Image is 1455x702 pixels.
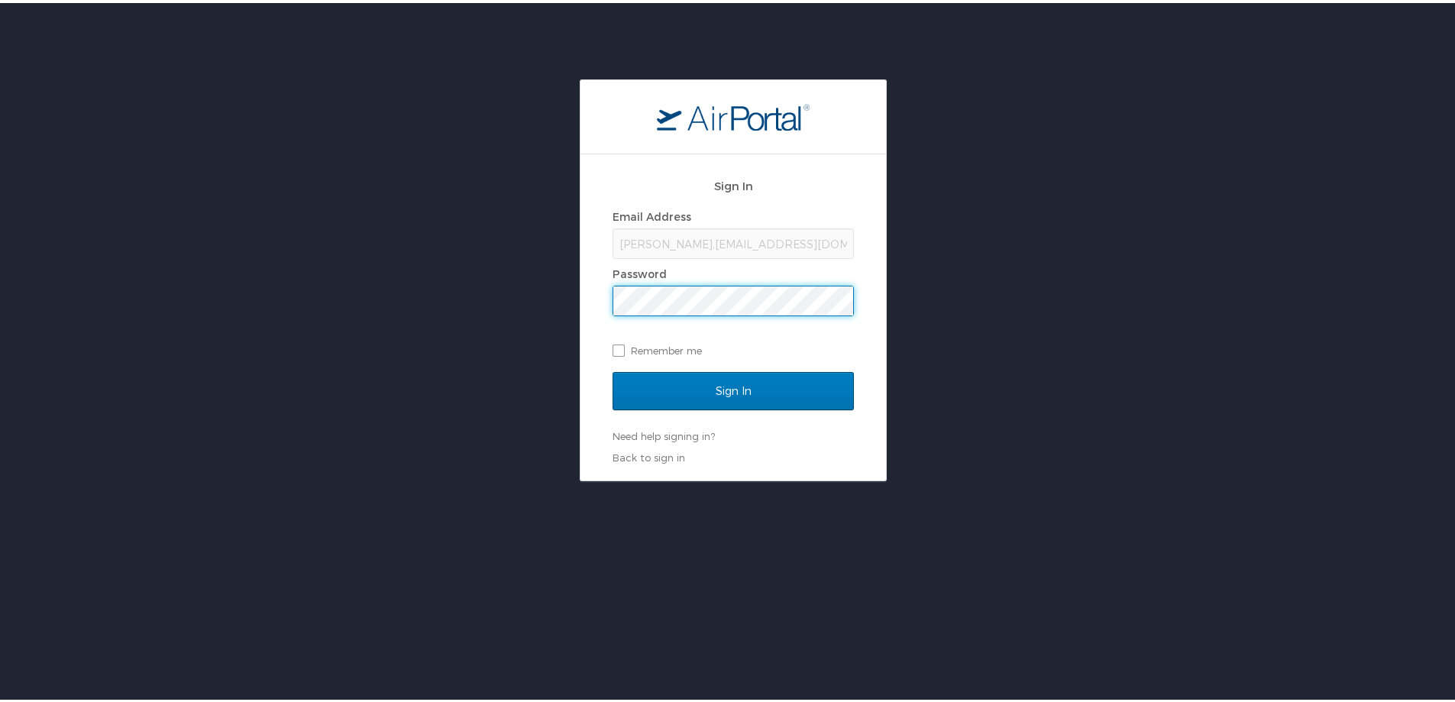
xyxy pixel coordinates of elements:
label: Email Address [613,207,691,220]
a: Need help signing in? [613,427,715,439]
a: Back to sign in [613,448,685,461]
label: Remember me [613,336,854,359]
label: Password [613,264,667,277]
img: logo [657,100,810,128]
h2: Sign In [613,174,854,192]
input: Sign In [613,369,854,407]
